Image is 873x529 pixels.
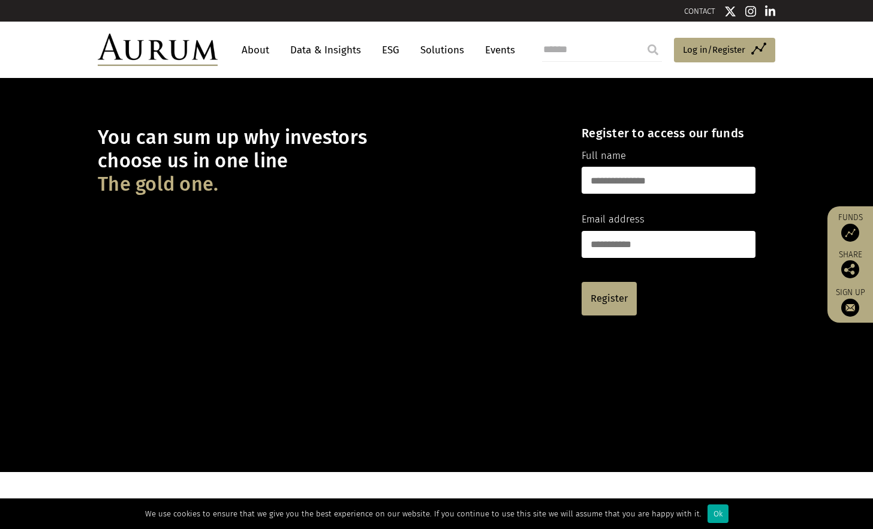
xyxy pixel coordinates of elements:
img: Twitter icon [724,5,736,17]
div: Ok [708,504,728,523]
img: Aurum [98,34,218,66]
h1: You can sum up why investors choose us in one line [98,126,561,196]
a: Log in/Register [674,38,775,63]
a: Data & Insights [284,39,367,61]
a: About [236,39,275,61]
img: Linkedin icon [765,5,776,17]
h4: Register to access our funds [582,126,755,140]
a: Events [479,39,515,61]
label: Full name [582,148,626,164]
a: Solutions [414,39,470,61]
img: Access Funds [841,224,859,242]
a: Register [582,282,637,315]
img: Sign up to our newsletter [841,299,859,317]
label: Email address [582,212,645,227]
a: ESG [376,39,405,61]
img: Share this post [841,260,859,278]
input: Submit [641,38,665,62]
a: Funds [833,212,867,242]
span: Log in/Register [683,43,745,57]
a: CONTACT [684,7,715,16]
span: The gold one. [98,173,218,196]
a: Sign up [833,287,867,317]
img: Instagram icon [745,5,756,17]
div: Share [833,251,867,278]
